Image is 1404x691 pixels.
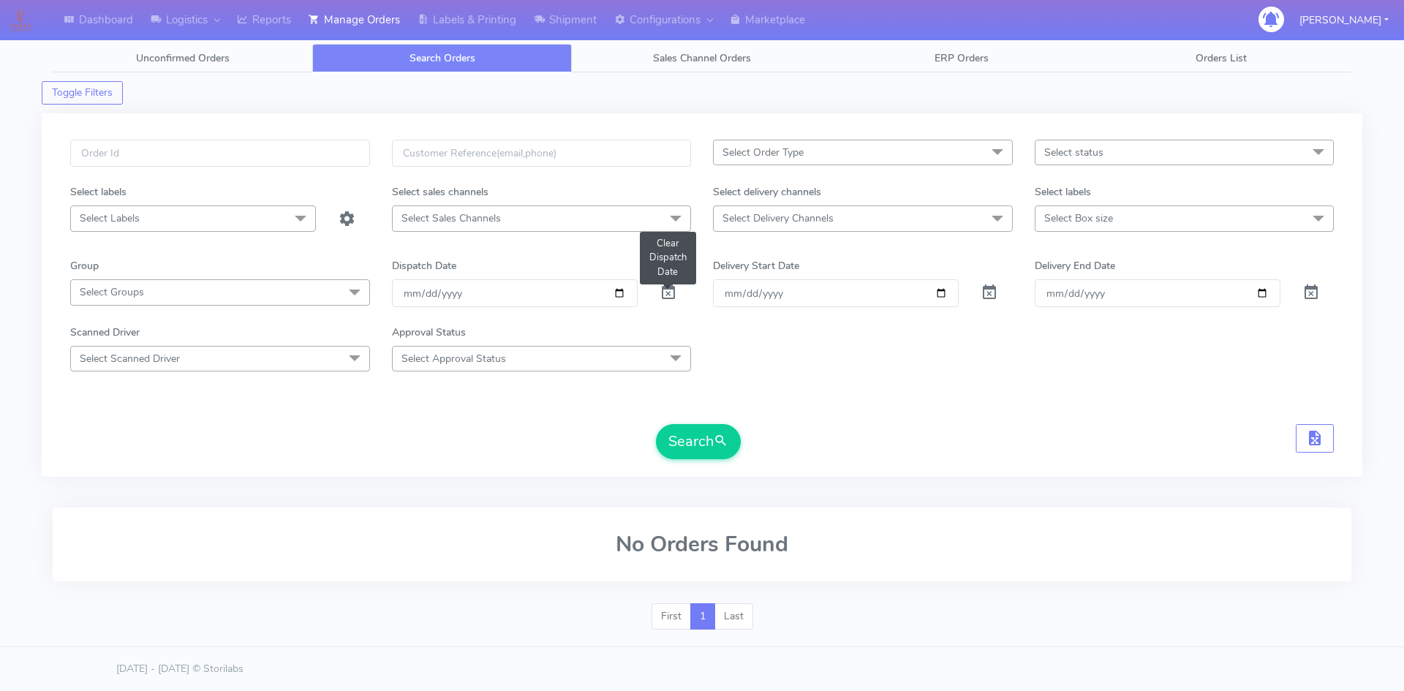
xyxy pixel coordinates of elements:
[80,211,140,225] span: Select Labels
[713,258,799,273] label: Delivery Start Date
[70,184,127,200] label: Select labels
[653,51,751,65] span: Sales Channel Orders
[722,211,834,225] span: Select Delivery Channels
[70,140,370,167] input: Order Id
[392,325,466,340] label: Approval Status
[42,81,123,105] button: Toggle Filters
[722,146,804,159] span: Select Order Type
[1196,51,1247,65] span: Orders List
[1044,211,1113,225] span: Select Box size
[392,258,456,273] label: Dispatch Date
[1035,184,1091,200] label: Select labels
[53,44,1351,72] ul: Tabs
[1044,146,1103,159] span: Select status
[80,285,144,299] span: Select Groups
[690,603,715,630] a: 1
[401,352,506,366] span: Select Approval Status
[713,184,821,200] label: Select delivery channels
[409,51,475,65] span: Search Orders
[1288,5,1400,35] button: [PERSON_NAME]
[70,325,140,340] label: Scanned Driver
[392,140,692,167] input: Customer Reference(email,phone)
[70,532,1334,556] h2: No Orders Found
[80,352,180,366] span: Select Scanned Driver
[401,211,501,225] span: Select Sales Channels
[656,424,741,459] button: Search
[935,51,989,65] span: ERP Orders
[1035,258,1115,273] label: Delivery End Date
[70,258,99,273] label: Group
[392,184,488,200] label: Select sales channels
[136,51,230,65] span: Unconfirmed Orders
